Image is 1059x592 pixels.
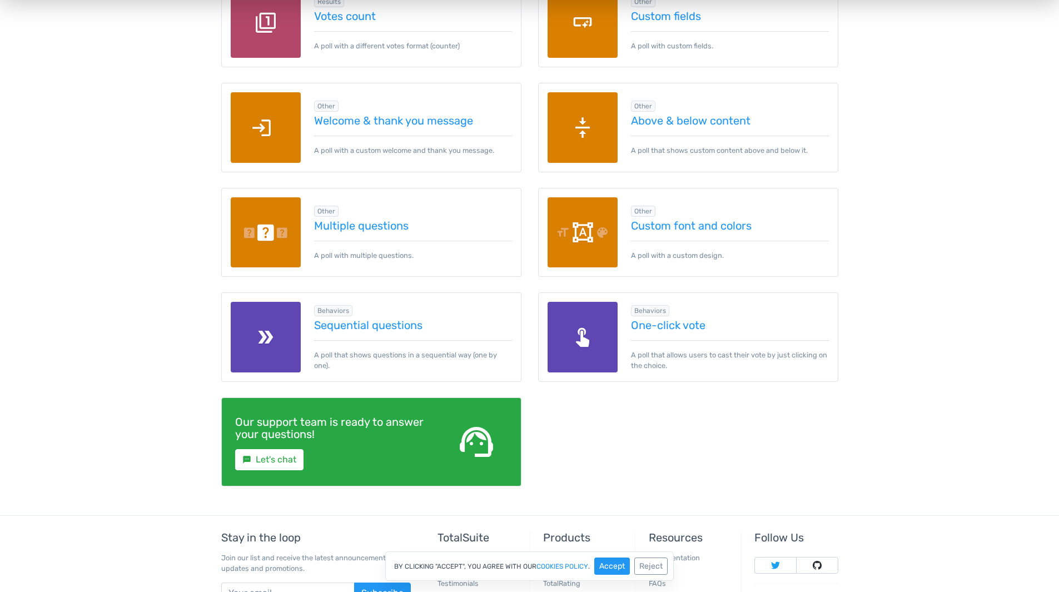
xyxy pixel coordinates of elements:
[456,422,496,462] span: support_agent
[314,115,512,127] a: Welcome & thank you message
[437,531,521,544] h5: TotalSuite
[631,31,829,51] p: A poll with custom fields.
[314,101,339,112] span: Browse all in Other
[631,10,829,22] a: Custom fields
[631,115,829,127] a: Above & below content
[649,579,666,588] a: FAQs
[634,558,668,575] button: Reject
[754,531,838,544] h5: Follow Us
[631,319,829,331] a: One-click vote
[631,220,829,232] a: Custom font and colors
[437,579,479,588] a: Testimonials
[231,92,301,163] img: welcome-thank-you-message.png.webp
[631,241,829,261] p: A poll with a custom design.
[385,551,674,581] div: By clicking "Accept", you agree with our .
[536,563,588,570] a: cookies policy
[594,558,630,575] button: Accept
[314,10,512,22] a: Votes count
[631,136,829,156] p: A poll that shows custom content above and below it.
[548,302,618,372] img: one-click-vote.png.webp
[235,449,304,470] a: smsLet's chat
[314,305,352,316] span: Browse all in Behaviors
[548,92,618,163] img: above-below-content.png.webp
[221,531,411,544] h5: Stay in the loop
[631,340,829,371] p: A poll that allows users to cast their vote by just clicking on the choice.
[631,206,655,217] span: Browse all in Other
[543,579,580,588] a: TotalRating
[314,319,512,331] a: Sequential questions
[631,305,669,316] span: Browse all in Behaviors
[314,220,512,232] a: Multiple questions
[314,340,512,371] p: A poll that shows questions in a sequential way (one by one).
[231,197,301,268] img: multiple-questions.png.webp
[649,531,732,544] h5: Resources
[548,197,618,268] img: custom-font-colors.png.webp
[314,136,512,156] p: A poll with a custom welcome and thank you message.
[543,531,627,544] h5: Products
[235,416,429,440] h4: Our support team is ready to answer your questions!
[314,241,512,261] p: A poll with multiple questions.
[314,31,512,51] p: A poll with a different votes format (counter)
[631,101,655,112] span: Browse all in Other
[314,206,339,217] span: Browse all in Other
[242,455,251,464] small: sms
[231,302,301,372] img: seq-questions.png.webp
